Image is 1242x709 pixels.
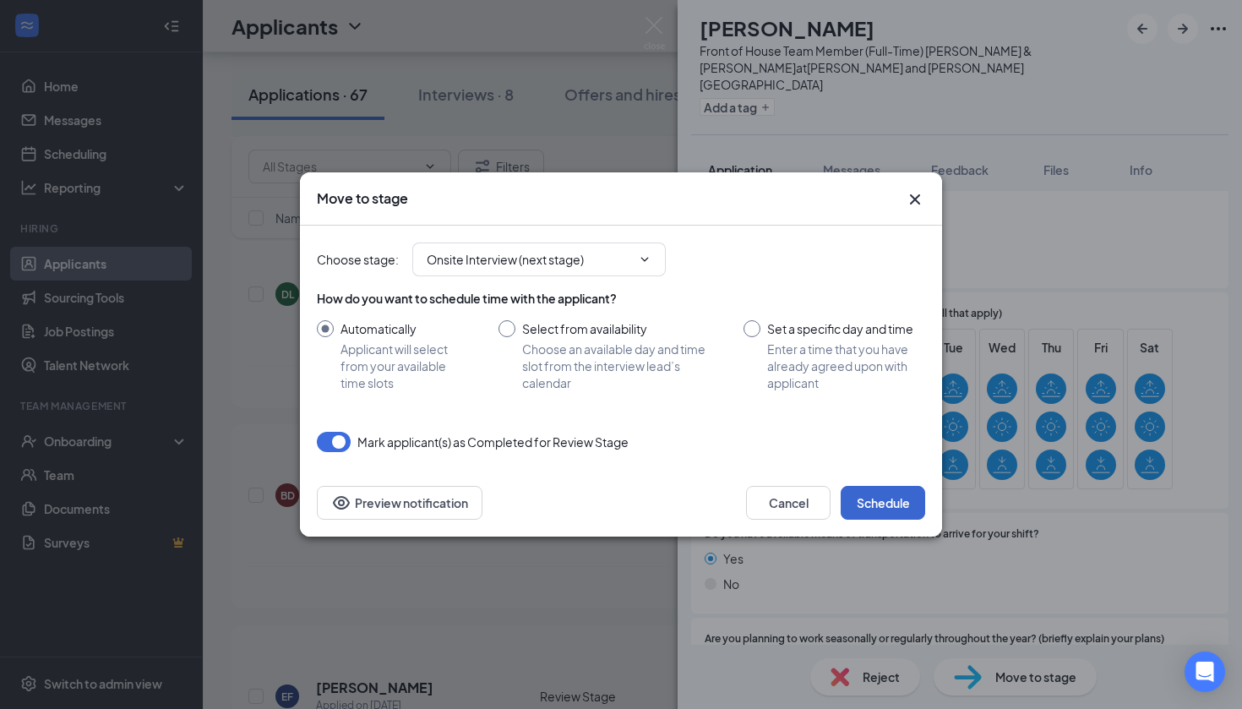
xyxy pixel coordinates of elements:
h3: Move to stage [317,189,408,208]
svg: ChevronDown [638,253,651,266]
button: Schedule [841,486,925,520]
div: Open Intercom Messenger [1185,652,1225,692]
button: Cancel [746,486,831,520]
span: Mark applicant(s) as Completed for Review Stage [357,432,629,452]
button: Close [905,189,925,210]
svg: Eye [331,493,351,513]
span: Choose stage : [317,250,399,269]
button: Preview notificationEye [317,486,482,520]
svg: Cross [905,189,925,210]
div: How do you want to schedule time with the applicant? [317,290,925,307]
